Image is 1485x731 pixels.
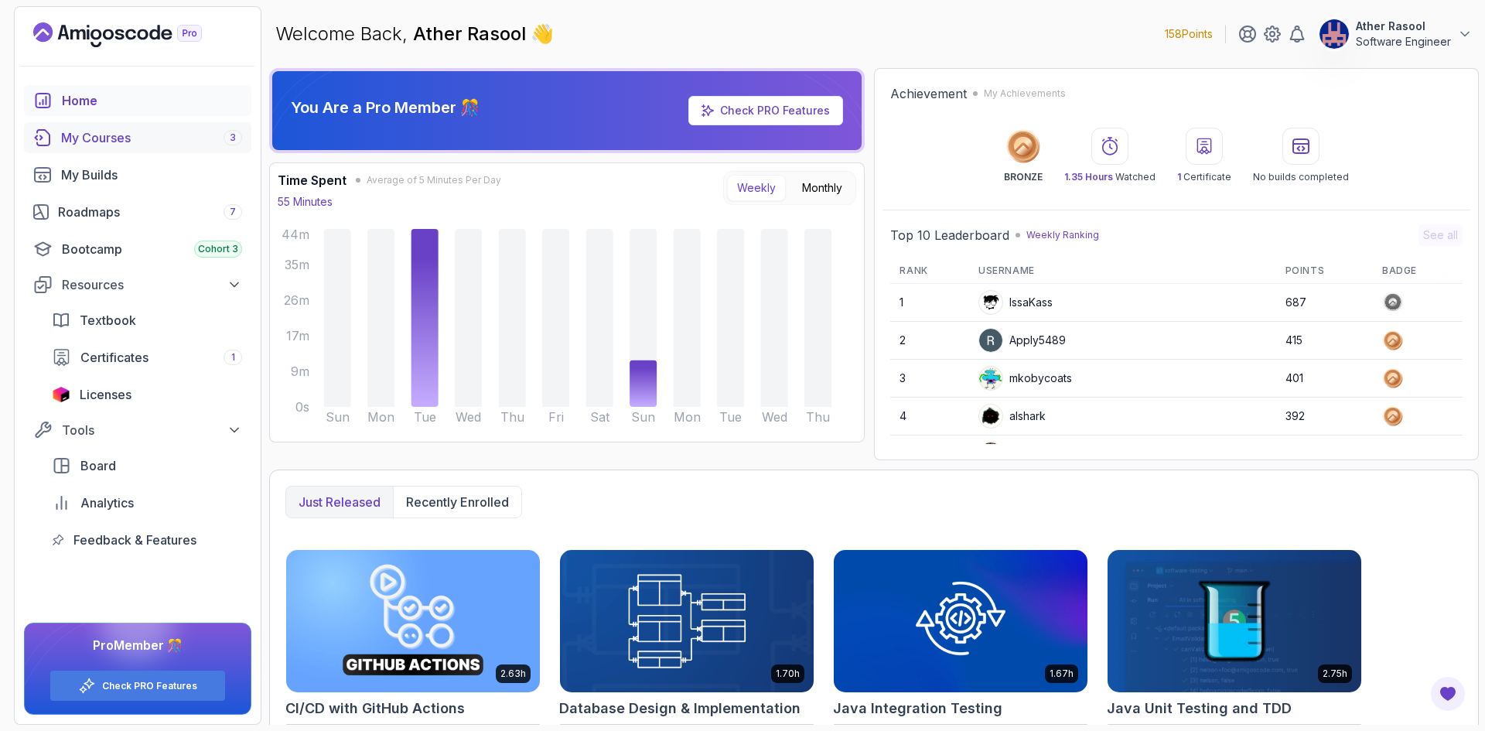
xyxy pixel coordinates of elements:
td: 384 [1276,436,1373,473]
p: No builds completed [1253,171,1349,183]
p: 2.75h [1323,668,1347,680]
span: 3 [230,132,236,144]
span: Licenses [80,385,131,404]
a: analytics [43,487,251,518]
th: Rank [890,258,969,284]
a: Check PRO Features [102,680,197,692]
h2: Java Unit Testing and TDD [1107,698,1292,719]
td: 415 [1276,322,1373,360]
a: feedback [43,524,251,555]
div: mkobycoats [978,366,1072,391]
p: Ather Rasool [1356,19,1451,34]
span: Average of 5 Minutes Per Day [367,174,501,186]
img: default monster avatar [979,367,1002,390]
div: Bootcamp [62,240,242,258]
img: user profile image [979,291,1002,314]
td: 2 [890,322,969,360]
p: Certificate [1177,171,1231,183]
th: Username [969,258,1276,284]
p: 158 Points [1165,26,1213,42]
img: Database Design & Implementation card [560,550,814,692]
p: Just released [299,493,381,511]
span: Ather Rasool [413,22,531,45]
span: 1.35 Hours [1064,171,1113,183]
a: certificates [43,342,251,373]
tspan: 26m [284,292,309,308]
button: See all [1418,224,1463,246]
h2: Java Integration Testing [833,698,1002,719]
img: Java Unit Testing and TDD card [1108,550,1361,692]
p: Recently enrolled [406,493,509,511]
tspan: Sun [631,409,655,425]
p: Weekly Ranking [1026,229,1099,241]
span: 7 [230,206,236,218]
td: 5 [890,436,969,473]
div: My Builds [61,166,242,184]
p: 1.70h [776,668,800,680]
img: user profile image [1319,19,1349,49]
a: licenses [43,379,251,410]
tspan: Tue [719,409,742,425]
div: Roadmaps [58,203,242,221]
span: 1 [1177,171,1181,183]
button: user profile imageAther RasoolSoftware Engineer [1319,19,1473,50]
tspan: Thu [500,409,524,425]
img: user profile image [979,329,1002,352]
p: Watched [1064,171,1156,183]
div: My Courses [61,128,242,147]
div: alshark [978,404,1046,429]
a: builds [24,159,251,190]
a: board [43,450,251,481]
div: Tools [62,421,242,439]
button: Just released [286,487,393,518]
a: Landing page [33,22,237,47]
button: Open Feedback Button [1429,675,1466,712]
img: user profile image [979,405,1002,428]
a: Check PRO Features [688,96,843,125]
th: Points [1276,258,1373,284]
button: Monthly [792,175,852,201]
h2: Top 10 Leaderboard [890,226,1009,244]
span: 👋 [531,22,554,46]
p: Welcome Back, [275,22,554,46]
a: textbook [43,305,251,336]
span: Cohort 3 [198,243,238,255]
p: 2.63h [500,668,526,680]
p: 55 Minutes [278,194,333,210]
tspan: Mon [674,409,701,425]
button: Resources [24,271,251,299]
td: 4 [890,398,969,436]
tspan: Fri [548,409,564,425]
tspan: 44m [282,227,309,242]
td: 392 [1276,398,1373,436]
button: Recently enrolled [393,487,521,518]
span: Certificates [80,348,148,367]
tspan: Tue [414,409,436,425]
span: Analytics [80,494,134,512]
a: bootcamp [24,234,251,265]
img: CI/CD with GitHub Actions card [286,550,540,692]
tspan: 0s [295,399,309,415]
div: Apply5489 [978,328,1066,353]
h2: Database Design & Implementation [559,698,801,719]
span: 1 [231,351,235,364]
p: Software Engineer [1356,34,1451,50]
span: Board [80,456,116,475]
img: jetbrains icon [52,387,70,402]
tspan: 17m [286,328,309,343]
a: Check PRO Features [720,104,830,117]
h2: CI/CD with GitHub Actions [285,698,465,719]
th: Badge [1373,258,1463,284]
td: 3 [890,360,969,398]
div: fiercehummingbirdb9500 [978,442,1138,466]
tspan: 9m [291,364,309,379]
p: BRONZE [1004,171,1043,183]
td: 687 [1276,284,1373,322]
button: Tools [24,416,251,444]
p: My Achievements [984,87,1066,100]
span: Textbook [80,311,136,330]
tspan: Wed [762,409,787,425]
div: IssaKass [978,290,1053,315]
tspan: Sat [590,409,610,425]
tspan: Mon [367,409,394,425]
